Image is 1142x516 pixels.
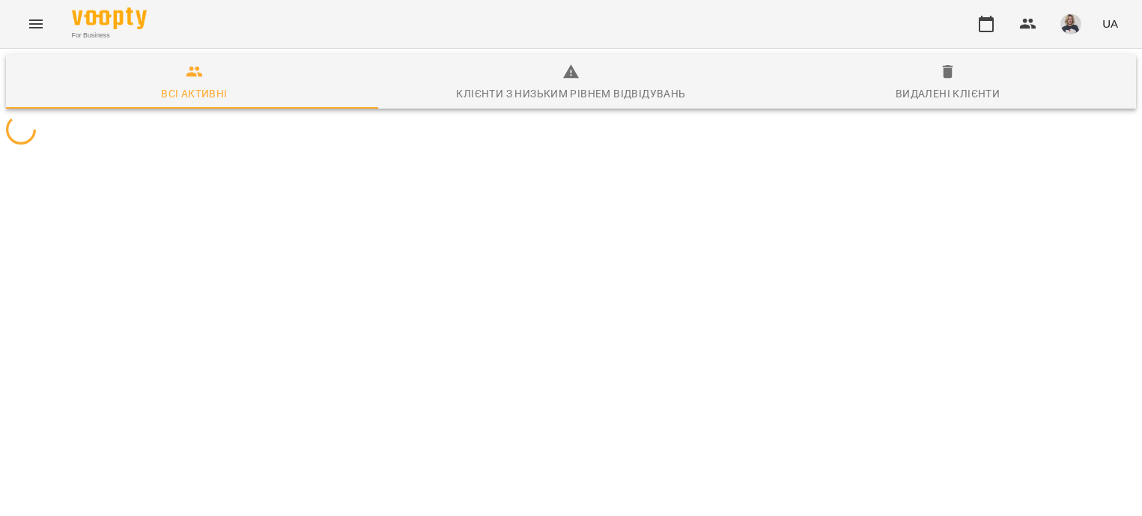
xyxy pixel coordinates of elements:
[456,85,685,103] div: Клієнти з низьким рівнем відвідувань
[161,85,227,103] div: Всі активні
[72,7,147,29] img: Voopty Logo
[1060,13,1081,34] img: 60ff81f660890b5dd62a0e88b2ac9d82.jpg
[18,6,54,42] button: Menu
[1096,10,1124,37] button: UA
[896,85,1000,103] div: Видалені клієнти
[72,31,147,40] span: For Business
[1102,16,1118,31] span: UA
